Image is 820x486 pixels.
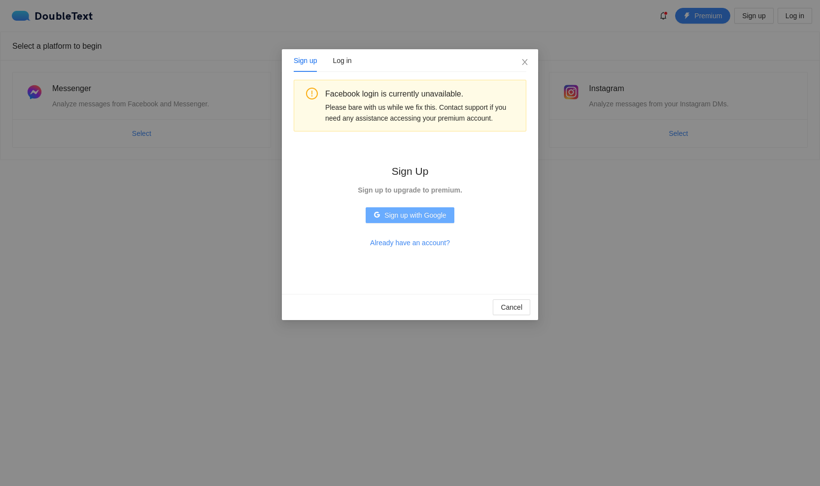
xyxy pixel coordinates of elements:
[501,302,522,313] span: Cancel
[370,237,450,248] span: Already have an account?
[521,58,529,66] span: close
[512,49,538,76] button: Close
[294,55,317,66] div: Sign up
[325,88,518,100] div: Facebook login is currently unavailable.
[493,299,530,315] button: Cancel
[366,207,454,223] button: googleSign up with Google
[358,186,462,194] strong: Sign up to upgrade to premium.
[306,88,318,99] span: exclamation-circle
[384,210,446,221] span: Sign up with Google
[374,211,380,219] span: google
[358,163,462,179] h2: Sign Up
[325,102,518,124] div: Please bare with us while we fix this. Contact support if you need any assistance accessing your ...
[333,55,351,66] div: Log in
[362,235,458,251] button: Already have an account?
